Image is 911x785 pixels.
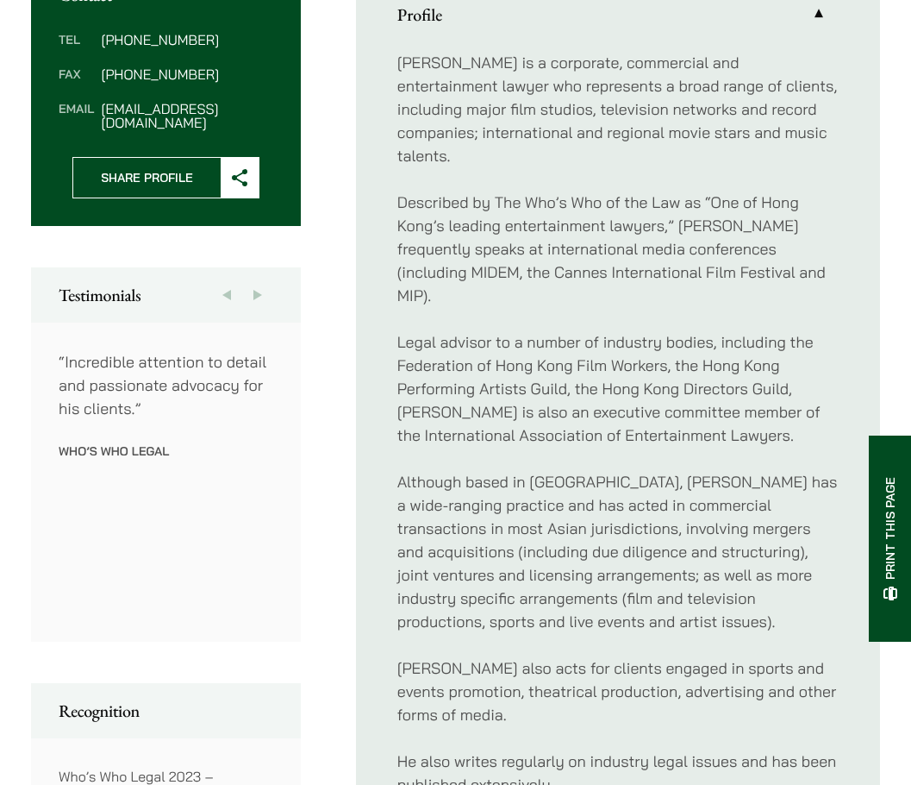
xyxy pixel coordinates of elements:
[59,700,273,721] h2: Recognition
[397,656,839,726] p: [PERSON_NAME] also acts for clients engaged in sports and events promotion, theatrical production...
[59,102,94,129] dt: Email
[101,102,272,129] dd: [EMAIL_ADDRESS][DOMAIN_NAME]
[72,157,259,198] button: Share Profile
[59,443,273,459] p: Who’s Who Legal
[73,158,221,198] span: Share Profile
[101,67,272,81] dd: [PHONE_NUMBER]
[59,67,94,102] dt: Fax
[397,330,839,447] p: Legal advisor to a number of industry bodies, including the Federation of Hong Kong Film Workers,...
[59,350,273,420] p: “Incredible attention to detail and passionate advocacy for his clients.”
[397,191,839,307] p: Described by The Who’s Who of the Law as “One of Hong Kong’s leading entertainment lawyers,” [PER...
[59,33,94,67] dt: Tel
[397,470,839,633] p: Although based in [GEOGRAPHIC_DATA], [PERSON_NAME] has a wide-ranging practice and has acted in c...
[101,33,272,47] dd: [PHONE_NUMBER]
[59,285,273,305] h2: Testimonials
[397,51,839,167] p: [PERSON_NAME] is a corporate, commercial and entertainment lawyer who represents a broad range of...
